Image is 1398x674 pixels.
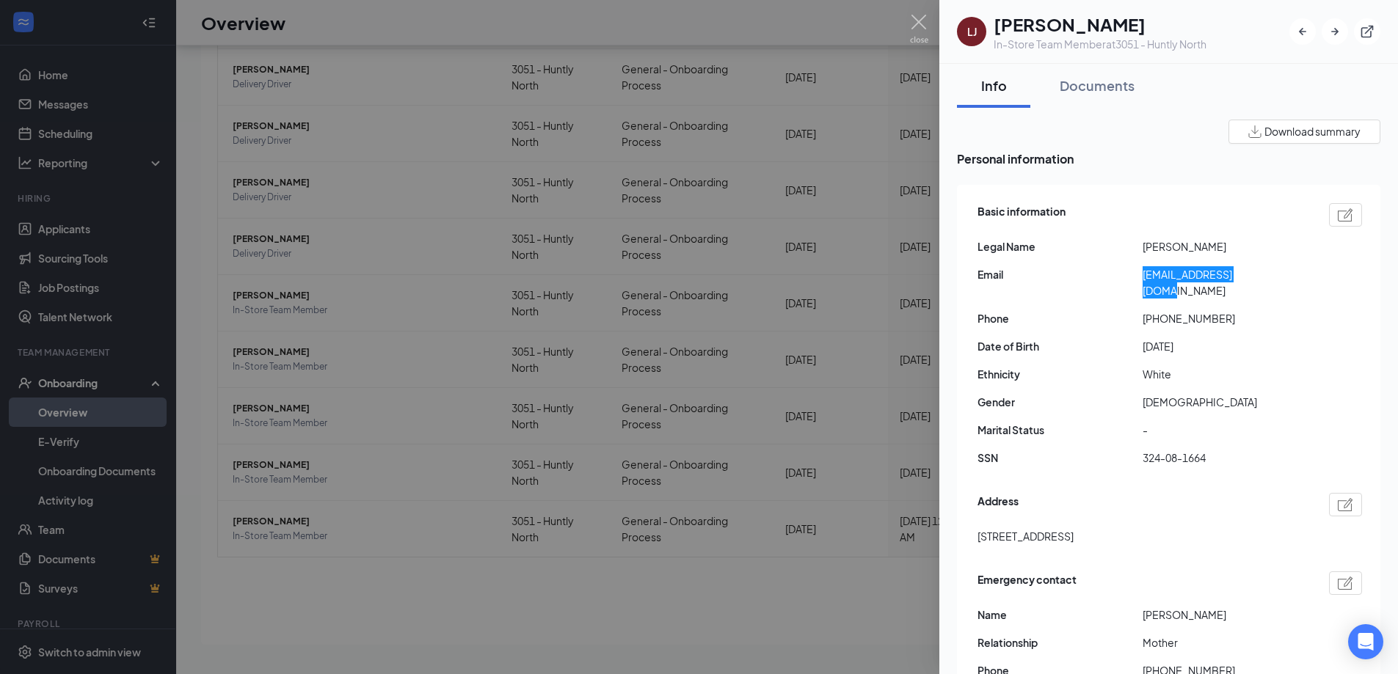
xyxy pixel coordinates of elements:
span: [EMAIL_ADDRESS][DOMAIN_NAME] [1143,266,1308,298]
span: 324-08-1664 [1143,450,1308,466]
span: Ethnicity [977,366,1143,382]
span: Legal Name [977,238,1143,254]
span: Marital Status [977,422,1143,438]
span: [PERSON_NAME] [1143,238,1308,254]
span: Gender [977,394,1143,410]
button: ArrowRight [1322,18,1348,45]
button: Download summary [1228,120,1380,144]
span: Phone [977,310,1143,326]
button: ArrowLeftNew [1289,18,1316,45]
span: - [1143,422,1308,438]
span: White [1143,366,1308,382]
span: Personal information [957,150,1380,168]
button: ExternalLink [1354,18,1380,45]
svg: ExternalLink [1360,24,1375,39]
span: SSN [977,450,1143,466]
div: In-Store Team Member at 3051 - Huntly North [994,37,1206,51]
div: LJ [967,24,977,39]
h1: [PERSON_NAME] [994,12,1206,37]
span: Name [977,607,1143,623]
span: Download summary [1264,124,1361,139]
span: [DEMOGRAPHIC_DATA] [1143,394,1308,410]
span: [STREET_ADDRESS] [977,528,1074,544]
span: [DATE] [1143,338,1308,354]
span: [PERSON_NAME] [1143,607,1308,623]
span: [PHONE_NUMBER] [1143,310,1308,326]
span: Emergency contact [977,571,1077,595]
span: Basic information [977,203,1066,227]
div: Open Intercom Messenger [1348,624,1383,659]
div: Documents [1060,76,1135,95]
div: Info [972,76,1016,95]
svg: ArrowLeftNew [1295,24,1310,39]
span: Date of Birth [977,338,1143,354]
span: Mother [1143,634,1308,651]
svg: ArrowRight [1328,24,1342,39]
span: Relationship [977,634,1143,651]
span: Email [977,266,1143,282]
span: Address [977,493,1019,516]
